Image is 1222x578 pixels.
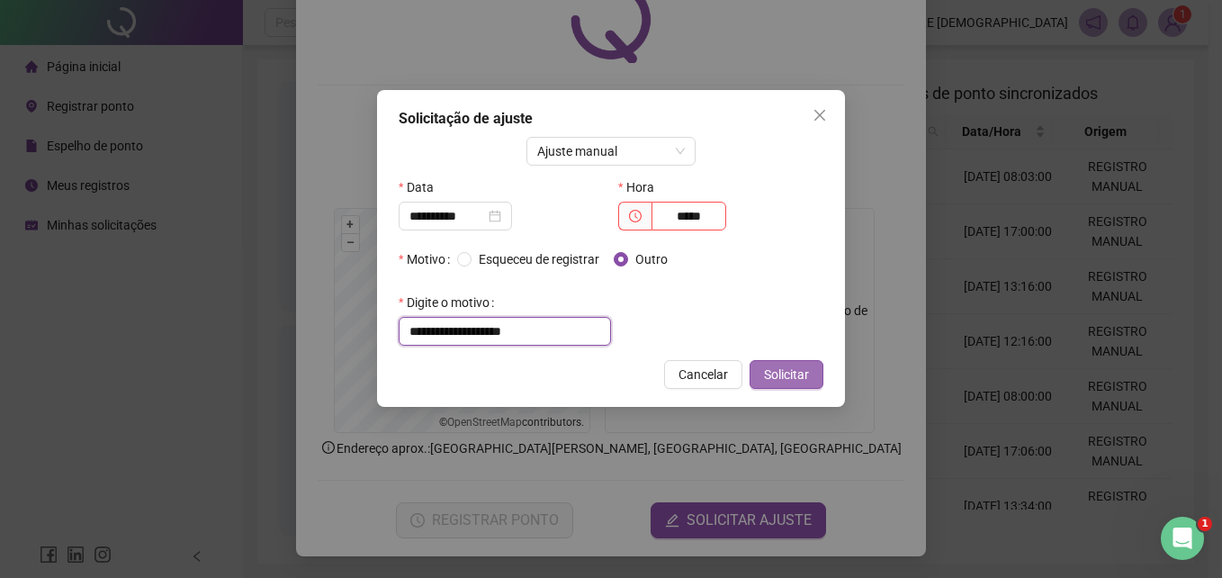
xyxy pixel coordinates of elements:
span: Ajuste manual [537,138,686,165]
label: Data [399,173,445,202]
span: Esqueceu de registrar [472,249,607,269]
div: Solicitação de ajuste [399,108,823,130]
label: Hora [618,173,666,202]
span: Solicitar [764,365,809,384]
span: clock-circle [629,210,642,222]
button: Close [805,101,834,130]
span: Cancelar [678,365,728,384]
label: Digite o motivo [399,288,501,317]
label: Motivo [399,245,457,274]
span: 1 [1198,517,1212,531]
button: Solicitar [750,360,823,389]
span: Outro [628,249,675,269]
span: close [813,108,827,122]
button: Cancelar [664,360,742,389]
iframe: Intercom live chat [1161,517,1204,560]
